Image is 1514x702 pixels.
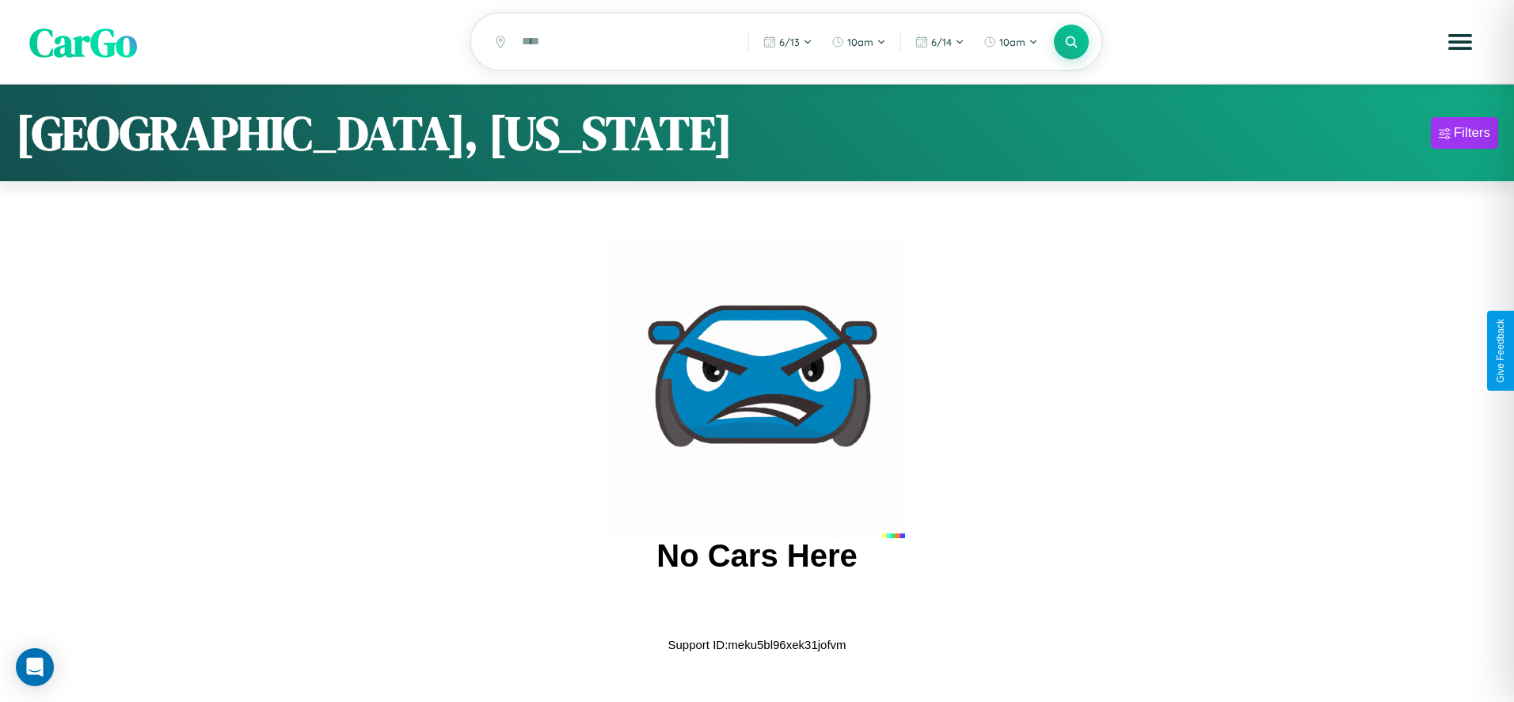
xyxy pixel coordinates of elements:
[16,101,732,165] h1: [GEOGRAPHIC_DATA], [US_STATE]
[656,538,857,574] h2: No Cars Here
[907,29,972,55] button: 6/14
[1438,20,1482,64] button: Open menu
[16,648,54,686] div: Open Intercom Messenger
[824,29,894,55] button: 10am
[931,36,952,48] span: 6 / 14
[668,634,846,655] p: Support ID: meku5bl96xek31jofvm
[976,29,1046,55] button: 10am
[999,36,1025,48] span: 10am
[755,29,820,55] button: 6/13
[609,241,905,537] img: car
[29,14,137,69] span: CarGo
[779,36,800,48] span: 6 / 13
[1454,125,1490,141] div: Filters
[1431,117,1498,149] button: Filters
[1495,319,1506,383] div: Give Feedback
[847,36,873,48] span: 10am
